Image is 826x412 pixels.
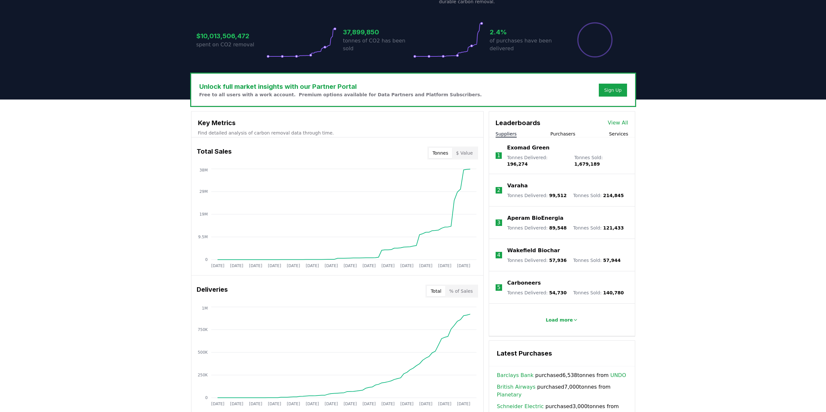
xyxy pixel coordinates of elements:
p: tonnes of CO2 has been sold [343,37,413,53]
button: Suppliers [496,131,517,137]
h3: Key Metrics [198,118,477,128]
h3: 2.4% [490,27,560,37]
tspan: [DATE] [211,402,224,406]
tspan: [DATE] [400,402,413,406]
tspan: 1M [202,306,208,311]
p: spent on CO2 removal [196,41,266,49]
tspan: [DATE] [343,264,357,268]
button: Services [609,131,628,137]
tspan: [DATE] [438,402,451,406]
tspan: [DATE] [362,264,376,268]
a: Exomad Green [507,144,549,152]
tspan: [DATE] [249,402,262,406]
tspan: 0 [205,257,208,262]
p: Find detailed analysis of carbon removal data through time. [198,130,477,136]
span: purchased 6,538 tonnes from [497,371,626,379]
tspan: [DATE] [457,402,470,406]
p: of purchases have been delivered [490,37,560,53]
span: 57,936 [549,258,567,263]
a: Carboneers [507,279,541,287]
h3: Latest Purchases [497,348,627,358]
tspan: [DATE] [287,264,300,268]
a: Barclays Bank [497,371,534,379]
tspan: [DATE] [419,264,432,268]
p: 2 [497,186,500,194]
tspan: [DATE] [362,402,376,406]
tspan: [DATE] [438,264,451,268]
a: Sign Up [604,87,622,93]
tspan: [DATE] [400,264,413,268]
p: Tonnes Sold : [573,289,624,296]
tspan: [DATE] [249,264,262,268]
tspan: 500K [198,350,208,355]
a: Aperam BioEnergia [507,214,563,222]
div: Percentage of sales delivered [577,22,613,58]
tspan: 750K [198,327,208,332]
span: 57,944 [603,258,621,263]
button: Load more [540,313,583,326]
tspan: [DATE] [419,402,432,406]
button: Purchasers [550,131,575,137]
tspan: [DATE] [343,402,357,406]
a: View All [608,119,628,127]
p: Tonnes Sold : [573,225,624,231]
tspan: [DATE] [381,402,395,406]
tspan: [DATE] [457,264,470,268]
p: Tonnes Sold : [573,192,624,199]
tspan: 250K [198,373,208,377]
tspan: [DATE] [306,402,319,406]
tspan: [DATE] [287,402,300,406]
tspan: [DATE] [268,264,281,268]
h3: 37,899,850 [343,27,413,37]
tspan: [DATE] [268,402,281,406]
button: Total [427,286,445,296]
p: Tonnes Delivered : [507,225,567,231]
h3: $10,013,506,472 [196,31,266,41]
h3: Total Sales [197,147,232,159]
button: Sign Up [599,84,627,97]
tspan: [DATE] [230,402,243,406]
p: Load more [546,317,573,323]
a: UNDO [610,371,626,379]
tspan: 19M [199,212,208,217]
p: Tonnes Delivered : [507,289,567,296]
a: British Airways [497,383,536,391]
span: 99,512 [549,193,567,198]
button: Tonnes [429,148,452,158]
span: 1,679,189 [574,161,600,167]
h3: Deliveries [197,285,228,298]
p: Tonnes Delivered : [507,192,567,199]
tspan: 0 [205,395,208,400]
tspan: [DATE] [211,264,224,268]
tspan: [DATE] [306,264,319,268]
p: Tonnes Delivered : [507,257,567,264]
p: 4 [497,251,500,259]
tspan: 29M [199,189,208,194]
span: 214,845 [603,193,624,198]
span: 121,433 [603,225,624,230]
h3: Unlock full market insights with our Partner Portal [199,82,482,91]
tspan: [DATE] [325,402,338,406]
p: 3 [497,219,500,227]
tspan: [DATE] [230,264,243,268]
button: $ Value [452,148,477,158]
p: Free to all users with a work account. Premium options available for Data Partners and Platform S... [199,91,482,98]
span: 54,730 [549,290,567,295]
span: purchased 7,000 tonnes from [497,383,627,399]
a: Varaha [507,182,528,190]
tspan: [DATE] [381,264,395,268]
span: 89,548 [549,225,567,230]
p: 5 [497,284,500,291]
p: Tonnes Sold : [574,154,628,167]
a: Planetary [497,391,522,399]
tspan: 9.5M [198,235,207,239]
a: Wakefield Biochar [507,247,560,254]
p: Tonnes Sold : [573,257,621,264]
a: Schneider Electric [497,403,544,410]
